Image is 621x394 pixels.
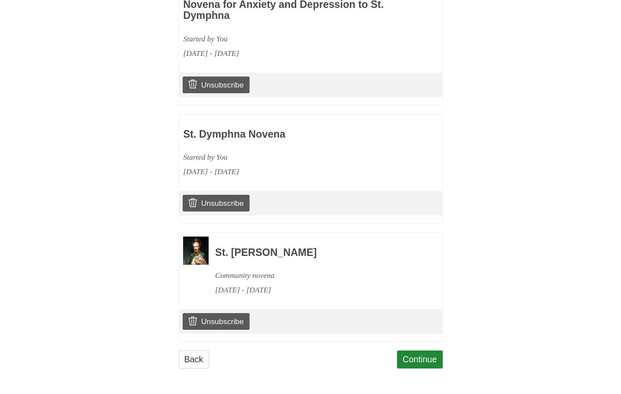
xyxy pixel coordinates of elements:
[183,237,209,264] img: Novena image
[215,247,419,259] h3: St. [PERSON_NAME]
[183,129,386,140] h3: St. Dymphna Novena
[215,268,419,283] div: Community novena
[183,46,386,61] div: [DATE] - [DATE]
[183,313,249,330] a: Unsubscribe
[183,77,249,93] a: Unsubscribe
[183,150,386,164] div: Started by You
[179,350,209,368] a: Back
[183,195,249,212] a: Unsubscribe
[183,164,386,179] div: [DATE] - [DATE]
[397,350,443,368] a: Continue
[215,283,419,297] div: [DATE] - [DATE]
[183,32,386,46] div: Started by You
